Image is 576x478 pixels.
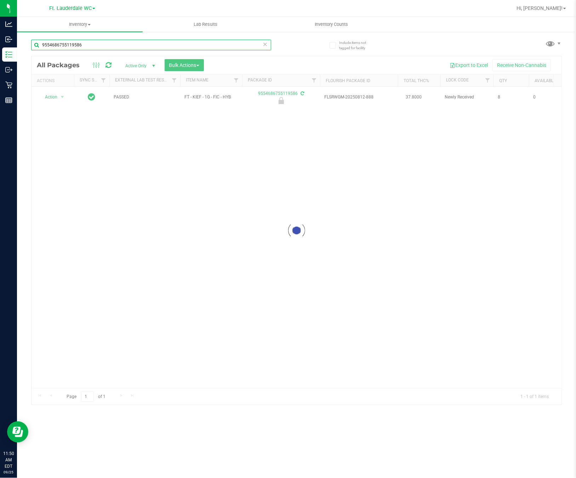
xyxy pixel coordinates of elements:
inline-svg: Analytics [5,21,12,28]
span: Ft. Lauderdale WC [49,5,92,11]
a: Inventory Counts [269,17,394,32]
span: Hi, [PERSON_NAME]! [517,5,563,11]
a: Inventory [17,17,143,32]
span: Lab Results [184,21,227,28]
span: Include items not tagged for facility [339,40,375,51]
inline-svg: Inbound [5,36,12,43]
span: Clear [263,40,268,49]
inline-svg: Outbound [5,66,12,73]
input: Search Package ID, Item Name, SKU, Lot or Part Number... [31,40,271,50]
inline-svg: Inventory [5,51,12,58]
inline-svg: Reports [5,97,12,104]
inline-svg: Retail [5,81,12,89]
span: Inventory Counts [305,21,358,28]
p: 09/25 [3,470,14,475]
p: 11:50 AM EDT [3,450,14,470]
a: Lab Results [143,17,268,32]
span: Inventory [17,21,143,28]
iframe: Resource center [7,421,28,443]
